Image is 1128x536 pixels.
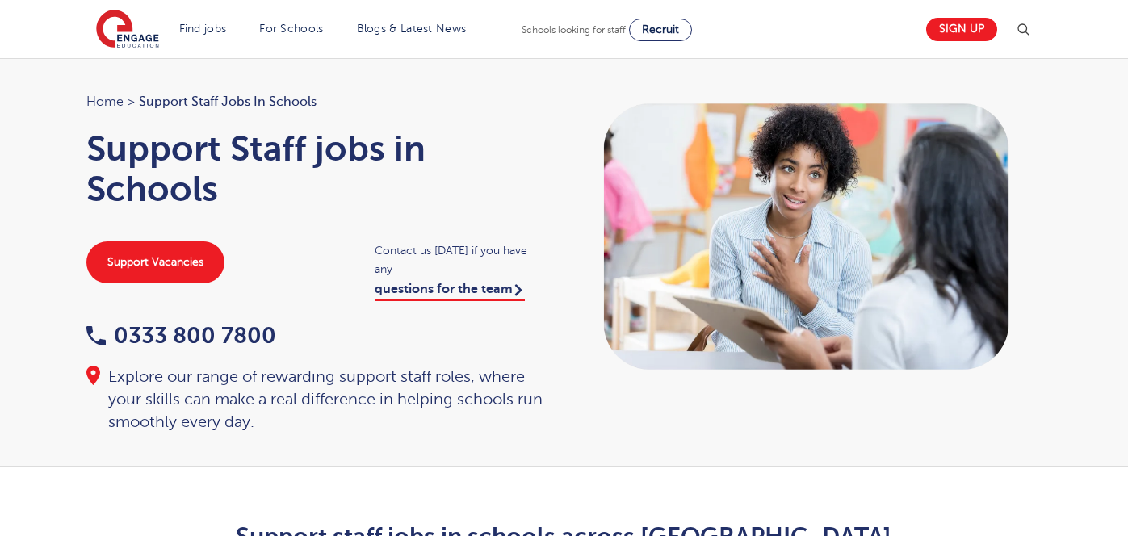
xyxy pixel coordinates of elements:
[86,366,548,433] div: Explore our range of rewarding support staff roles, where your skills can make a real difference ...
[139,91,317,112] span: Support Staff jobs in Schools
[642,23,679,36] span: Recruit
[522,24,626,36] span: Schools looking for staff
[629,19,692,41] a: Recruit
[375,282,525,301] a: questions for the team
[96,10,159,50] img: Engage Education
[86,128,548,209] h1: Support Staff jobs in Schools
[128,94,135,109] span: >
[179,23,227,35] a: Find jobs
[86,94,124,109] a: Home
[375,241,548,278] span: Contact us [DATE] if you have any
[86,91,548,112] nav: breadcrumb
[357,23,467,35] a: Blogs & Latest News
[86,323,276,348] a: 0333 800 7800
[86,241,224,283] a: Support Vacancies
[926,18,997,41] a: Sign up
[259,23,323,35] a: For Schools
